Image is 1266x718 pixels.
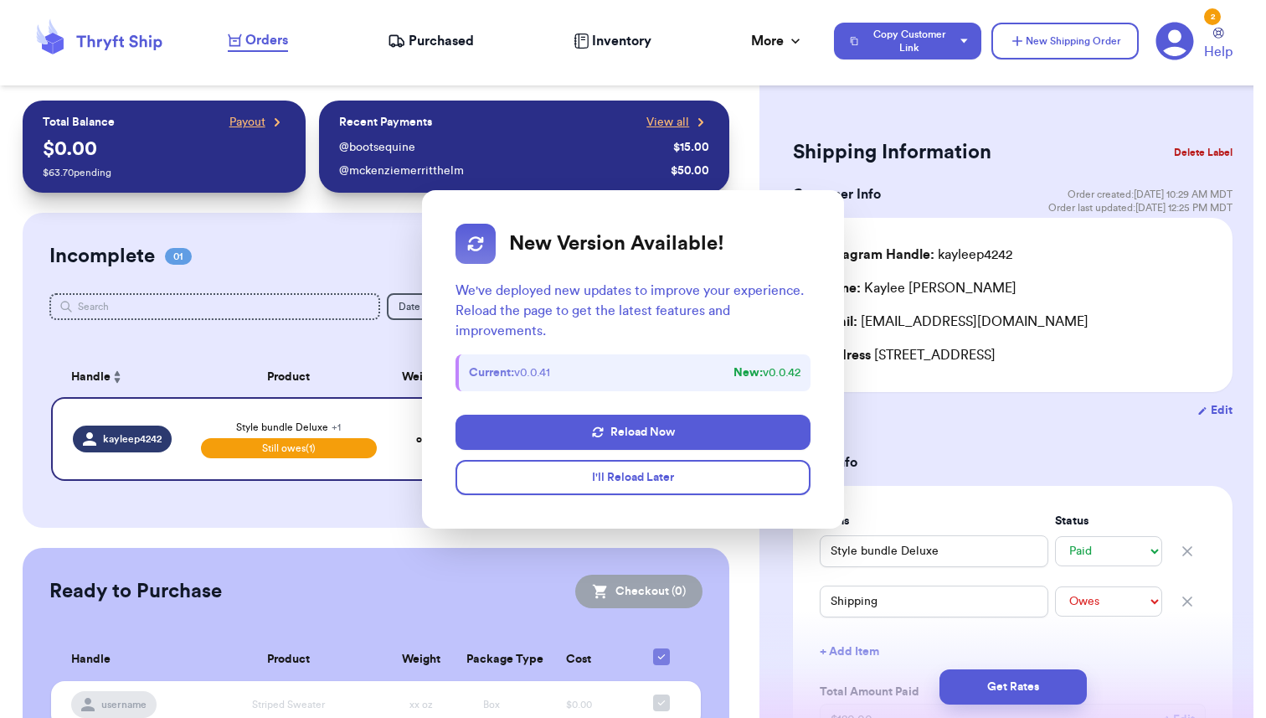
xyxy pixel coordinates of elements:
[455,460,811,495] button: I'll Reload Later
[455,281,811,341] p: We've deployed new updates to improve your experience. Reload the page to get the latest features...
[469,364,550,381] span: v 0.0.41
[733,364,800,381] span: v 0.0.42
[469,367,514,379] strong: Current:
[455,415,811,450] button: Reload Now
[509,231,724,256] h2: New Version Available!
[733,367,763,379] strong: New:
